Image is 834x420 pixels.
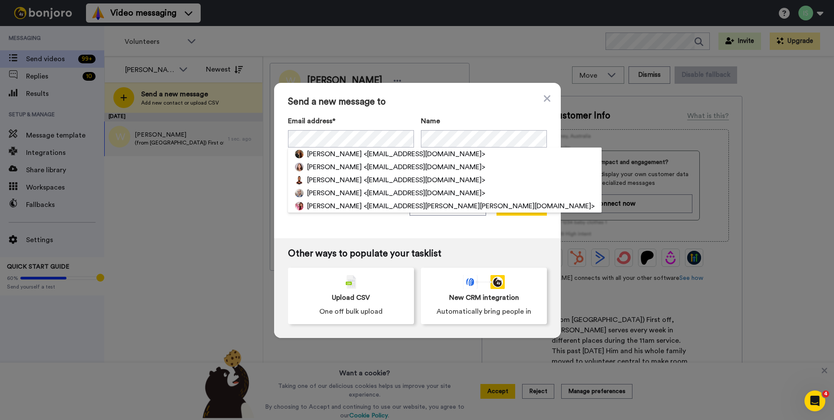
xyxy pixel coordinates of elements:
[307,149,362,159] span: [PERSON_NAME]
[288,116,414,126] label: Email address*
[307,188,362,198] span: [PERSON_NAME]
[364,162,485,172] span: <[EMAIL_ADDRESS][DOMAIN_NAME]>
[288,249,547,259] span: Other ways to populate your tasklist
[449,292,519,303] span: New CRM integration
[804,390,825,411] iframe: Intercom live chat
[437,306,531,317] span: Automatically bring people in
[332,292,370,303] span: Upload CSV
[307,175,362,185] span: [PERSON_NAME]
[288,97,547,107] span: Send a new message to
[307,201,362,211] span: [PERSON_NAME]
[295,150,304,158] img: ec6c1564-42f4-48d2-b6b5-8f845e7b51e9.jpg
[421,116,440,126] span: Name
[295,176,304,184] img: eb129b5a-1df8-4a59-b5e7-f6bc150ab028.jpg
[463,275,505,289] div: animation
[364,201,595,211] span: <[EMAIL_ADDRESS][PERSON_NAME][PERSON_NAME][DOMAIN_NAME]>
[295,202,304,210] img: 22ed0a0d-edc5-4f3e-aa94-362f6bf8ee4e.jpg
[822,390,829,397] span: 4
[364,175,485,185] span: <[EMAIL_ADDRESS][DOMAIN_NAME]>
[319,306,383,317] span: One off bulk upload
[295,189,304,197] img: 5fe7ee5c-424d-4032-8def-711b58fc784c.jpg
[364,188,485,198] span: <[EMAIL_ADDRESS][DOMAIN_NAME]>
[364,149,485,159] span: <[EMAIL_ADDRESS][DOMAIN_NAME]>
[307,162,362,172] span: [PERSON_NAME]
[346,275,356,289] img: csv-grey.png
[295,163,304,171] img: 3eb34a2e-42cf-469f-8636-fd4c1490cadd.jpg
